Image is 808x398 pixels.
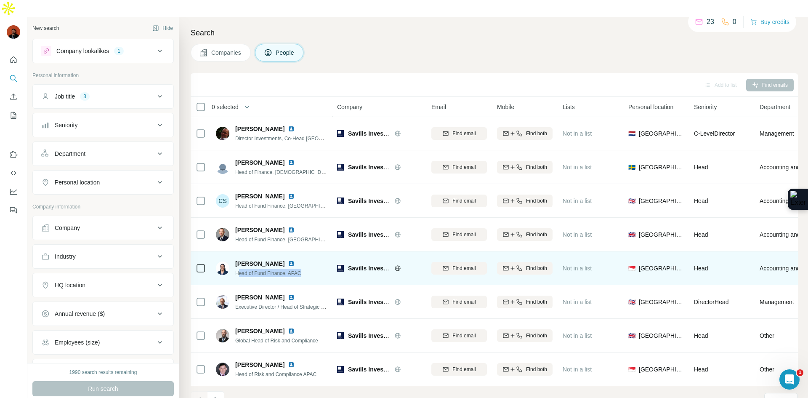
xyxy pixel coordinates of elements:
img: LinkedIn logo [288,126,295,132]
span: Find email [452,264,476,272]
span: Not in a list [563,198,592,204]
span: [GEOGRAPHIC_DATA] [639,197,684,205]
span: Find both [526,231,547,238]
span: Find both [526,163,547,171]
span: Director Investments, Co-Head [GEOGRAPHIC_DATA] [235,135,359,142]
span: [PERSON_NAME] [235,226,284,234]
span: 🇸🇬 [628,365,635,374]
button: Job title3 [33,86,173,107]
img: Avatar [216,127,229,140]
p: Personal information [32,72,174,79]
img: Avatar [7,25,20,39]
span: Other [760,331,774,340]
span: Savills Investment Management [348,164,437,171]
span: [PERSON_NAME] [235,293,284,302]
img: Avatar [216,295,229,309]
span: Head [694,164,708,171]
span: C-Level Director [694,130,735,137]
span: Not in a list [563,231,592,238]
img: Avatar [216,160,229,174]
button: Feedback [7,203,20,218]
button: Find both [497,296,553,308]
span: [PERSON_NAME] [235,125,284,133]
span: [GEOGRAPHIC_DATA] [639,129,684,138]
button: Dashboard [7,184,20,199]
span: Find both [526,366,547,373]
button: Employees (size) [33,332,173,353]
button: Find both [497,161,553,174]
span: [GEOGRAPHIC_DATA] [639,230,684,239]
span: [GEOGRAPHIC_DATA] [639,331,684,340]
img: Logo of Savills Investment Management [337,231,344,238]
span: [PERSON_NAME] [235,361,284,369]
div: 3 [80,93,90,100]
button: Find email [431,363,487,376]
span: Personal location [628,103,673,111]
button: My lists [7,108,20,123]
span: Seniority [694,103,717,111]
span: Savills Investment Management [348,299,437,305]
img: Logo of Savills Investment Management [337,332,344,339]
span: Director Head [694,299,728,305]
button: Find both [497,262,553,275]
h4: Search [191,27,798,39]
span: Find both [526,197,547,205]
span: Savills Investment Management [348,332,437,339]
span: Not in a list [563,299,592,305]
span: Management [760,298,794,306]
div: 1 [114,47,124,55]
div: Industry [55,252,76,261]
span: Management [760,129,794,138]
span: 🇬🇧 [628,298,635,306]
span: [PERSON_NAME] [235,158,284,167]
span: Head [694,366,708,373]
img: Logo of Savills Investment Management [337,198,344,204]
img: Logo of Savills Investment Management [337,164,344,171]
img: Avatar [216,363,229,376]
iframe: Intercom live chat [779,369,800,390]
span: Not in a list [563,366,592,373]
span: Lists [563,103,575,111]
span: Mobile [497,103,514,111]
span: [GEOGRAPHIC_DATA] [639,264,684,272]
button: Company [33,218,173,238]
span: Find both [526,332,547,339]
span: Find email [452,130,476,137]
div: Personal location [55,178,100,187]
span: Email [431,103,446,111]
span: Head [694,265,708,272]
span: Find email [452,163,476,171]
button: Find email [431,127,487,140]
span: Savills Investment Management [348,231,437,238]
span: Not in a list [563,130,592,137]
span: Other [760,365,774,374]
button: Use Surfe on LinkedIn [7,147,20,162]
button: Hide [146,22,179,35]
span: Head of Fund Finance, APAC [235,270,301,276]
img: Logo of Savills Investment Management [337,265,344,272]
button: Find email [431,329,487,342]
img: Extension Icon [790,191,805,208]
img: Avatar [216,262,229,275]
p: 23 [707,17,714,27]
div: Company lookalikes [56,47,109,55]
button: Find both [497,195,553,207]
div: New search [32,24,59,32]
button: Find both [497,329,553,342]
span: 🇸🇪 [628,163,635,171]
button: Find email [431,161,487,174]
span: Not in a list [563,164,592,171]
span: Savills Investment Management [348,366,437,373]
div: Seniority [55,121,77,129]
img: LinkedIn logo [288,361,295,368]
button: HQ location [33,275,173,295]
span: 🇬🇧 [628,197,635,205]
div: Employees (size) [55,338,100,347]
img: LinkedIn logo [288,294,295,301]
div: Job title [55,92,75,101]
button: Find email [431,296,487,308]
p: 0 [733,17,736,27]
img: Logo of Savills Investment Management [337,299,344,305]
img: LinkedIn logo [288,159,295,166]
button: Find both [497,228,553,241]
